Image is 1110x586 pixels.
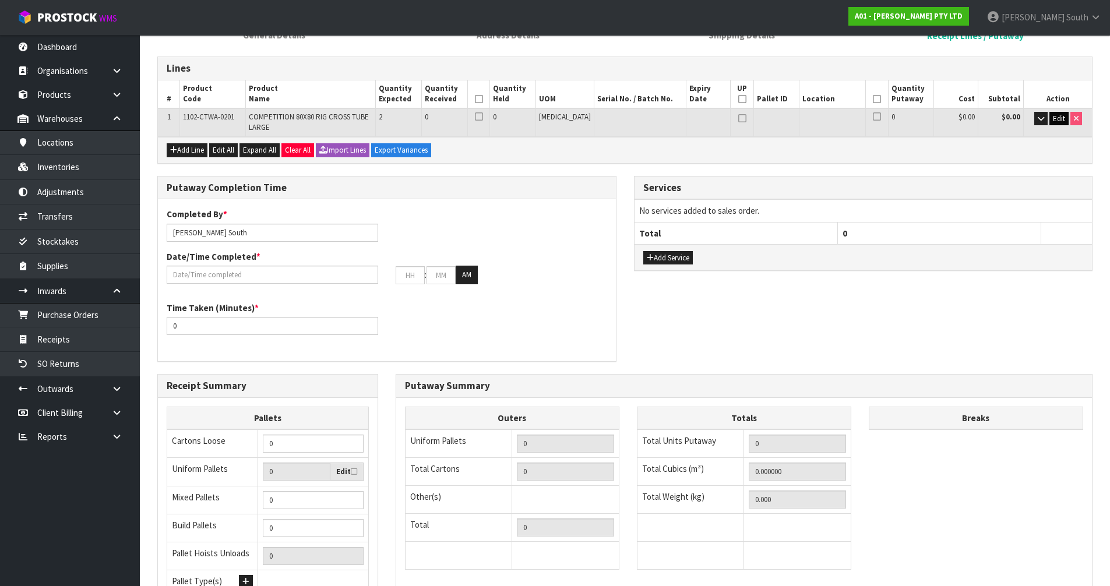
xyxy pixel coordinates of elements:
th: Product Name [246,80,376,108]
label: Date/Time Completed [167,250,260,263]
th: Location [799,80,866,108]
th: Cost [934,80,978,108]
td: Total Cubics (m³) [637,458,744,486]
td: Cartons Loose [167,429,258,458]
input: MM [427,266,456,284]
input: Uniform Pallets [263,463,330,481]
th: Outers [405,407,619,429]
th: Quantity Putaway [888,80,934,108]
td: : [425,266,427,284]
th: Action [1024,80,1092,108]
th: Expiry Date [686,80,730,108]
td: Uniform Pallets [405,429,512,458]
th: Totals [637,407,851,429]
span: 2 [379,112,382,122]
h3: Lines [167,63,1083,74]
th: Breaks [869,407,1083,429]
input: Manual [263,491,364,509]
h3: Putaway Summary [405,380,1083,391]
span: $0.00 [959,112,975,122]
button: Clear All [281,143,314,157]
td: Other(s) [405,486,512,514]
span: South [1066,12,1088,23]
span: 0 [493,112,496,122]
input: HH [396,266,425,284]
span: 1102-CTWA-0201 [183,112,234,122]
input: Manual [263,435,364,453]
strong: $0.00 [1002,112,1020,122]
small: WMS [99,13,117,24]
input: UNIFORM P + MIXED P + BUILD P [263,547,364,565]
td: Pallet Hoists Unloads [167,542,258,570]
span: Edit [1053,114,1065,123]
th: # [158,80,180,108]
strong: A01 - [PERSON_NAME] PTY LTD [855,11,963,21]
th: Pallets [167,407,369,429]
button: AM [456,266,478,284]
td: Mixed Pallets [167,486,258,514]
th: Quantity Expected [376,80,422,108]
td: Total Units Putaway [637,429,744,458]
span: 0 [843,228,847,239]
input: UNIFORM P LINES [517,435,614,453]
span: [MEDICAL_DATA] [539,112,591,122]
th: UP [731,80,754,108]
td: Uniform Pallets [167,458,258,486]
th: Quantity Held [490,80,536,108]
button: Add Line [167,143,207,157]
td: Total Cartons [405,458,512,486]
span: Expand All [243,145,276,155]
input: TOTAL PACKS [517,518,614,536]
h3: Receipt Summary [167,380,369,391]
th: Product Code [180,80,246,108]
input: OUTERS TOTAL = CTN [517,463,614,481]
input: Manual [263,519,364,537]
button: Import Lines [316,143,369,157]
label: Completed By [167,208,227,220]
button: Export Variances [371,143,431,157]
span: 0 [891,112,895,122]
span: Receipt Lines / Putaway [927,30,1024,42]
th: Serial No. / Batch No. [594,80,686,108]
input: Time Taken [167,317,378,335]
td: Total [405,514,512,542]
th: Total [635,222,838,244]
img: cube-alt.png [17,10,32,24]
span: 0 [425,112,428,122]
h3: Services [643,182,1084,193]
a: A01 - [PERSON_NAME] PTY LTD [848,7,969,26]
label: Time Taken (Minutes) [167,302,259,314]
button: Expand All [239,143,280,157]
th: UOM [535,80,594,108]
span: ProStock [37,10,97,25]
button: Add Service [643,251,693,265]
td: Total Weight (kg) [637,486,744,514]
span: COMPETITION 80X80 RIG CROSS TUBE LARGE [249,112,369,132]
label: Edit [336,466,357,478]
h3: Putaway Completion Time [167,182,607,193]
th: Pallet ID [754,80,799,108]
button: Edit All [209,143,238,157]
input: Date/Time completed [167,266,378,284]
th: Quantity Received [422,80,468,108]
td: No services added to sales order. [635,200,1093,222]
td: Build Pallets [167,514,258,542]
span: 1 [167,112,171,122]
button: Edit [1049,112,1069,126]
th: Subtotal [978,80,1024,108]
span: [PERSON_NAME] [1002,12,1065,23]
